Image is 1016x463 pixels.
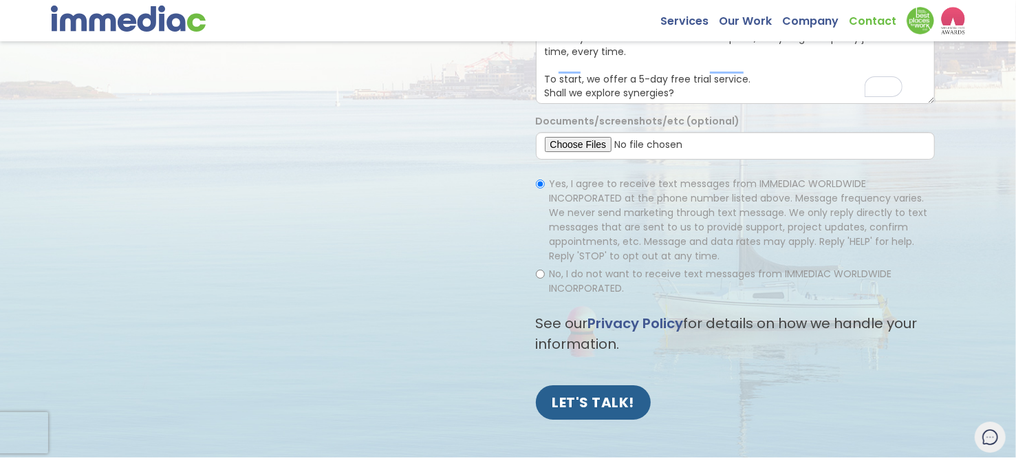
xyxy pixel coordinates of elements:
a: Services [660,7,719,28]
a: Company [782,7,849,28]
label: Documents/screenshots/etc (optional) [536,114,740,129]
input: Yes, I agree to receive text messages from IMMEDIAC WORLDWIDE INCORPORATED at the phone number li... [536,180,545,189]
span: Yes, I agree to receive text messages from IMMEDIAC WORLDWIDE INCORPORATED at the phone number li... [550,177,928,263]
span: No, I do not want to receive text messages from IMMEDIAC WORLDWIDE INCORPORATED. [550,267,892,295]
a: Contact [849,7,907,28]
a: Our Work [719,7,782,28]
p: See our for details on how we handle your information. [536,313,935,354]
img: logo2_wea_nobg.webp [941,7,965,34]
img: Down [907,7,934,34]
textarea: To enrich screen reader interactions, please activate Accessibility in Grammarly extension settings [536,1,935,104]
input: No, I do not want to receive text messages from IMMEDIAC WORLDWIDE INCORPORATED. [536,270,545,279]
a: Privacy Policy [588,314,684,333]
img: immediac [51,6,206,32]
input: LET'S TALK! [536,385,651,420]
